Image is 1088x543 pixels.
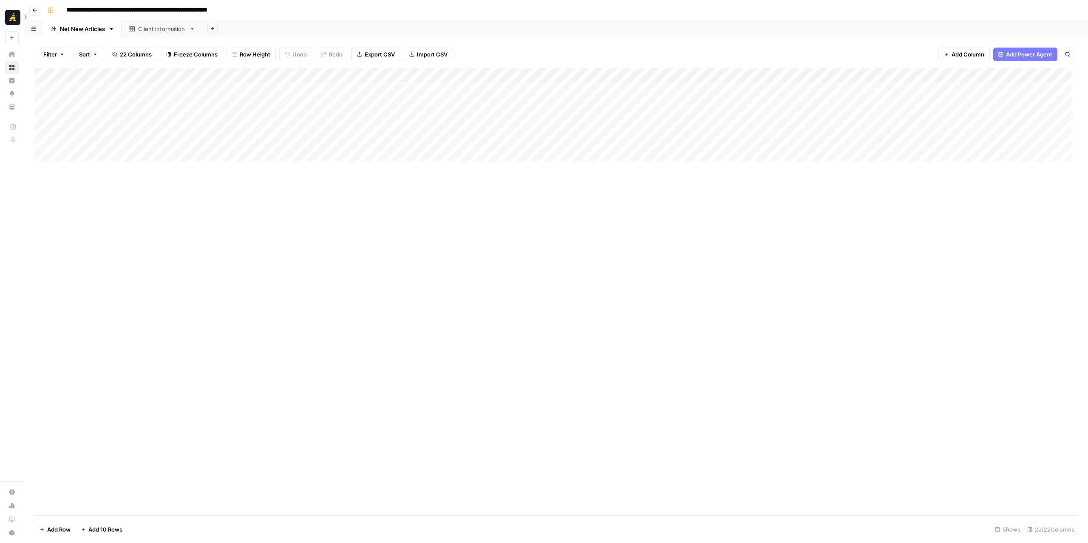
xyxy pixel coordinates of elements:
[5,61,19,74] a: Browse
[329,50,343,59] span: Redo
[279,48,312,61] button: Undo
[292,50,307,59] span: Undo
[5,100,19,114] a: Your Data
[5,512,19,526] a: Learning Hub
[43,50,57,59] span: Filter
[47,525,71,534] span: Add Row
[404,48,453,61] button: Import CSV
[5,526,19,540] button: Help + Support
[5,7,19,28] button: Workspace: Marketers in Demand
[1024,523,1078,536] div: 22/22 Columns
[74,48,103,61] button: Sort
[5,499,19,512] a: Usage
[34,523,76,536] button: Add Row
[107,48,157,61] button: 22 Columns
[5,74,19,87] a: Insights
[351,48,400,61] button: Export CSV
[316,48,348,61] button: Redo
[952,50,984,59] span: Add Column
[5,48,19,61] a: Home
[43,20,122,37] a: Net New Articles
[992,523,1024,536] div: 5 Rows
[227,48,276,61] button: Row Height
[365,50,395,59] span: Export CSV
[138,25,186,33] div: Client information
[1006,50,1052,59] span: Add Power Agent
[5,87,19,101] a: Opportunities
[993,48,1057,61] button: Add Power Agent
[161,48,223,61] button: Freeze Columns
[38,48,70,61] button: Filter
[174,50,218,59] span: Freeze Columns
[79,50,90,59] span: Sort
[88,525,122,534] span: Add 10 Rows
[5,485,19,499] a: Settings
[5,10,20,25] img: Marketers in Demand Logo
[240,50,270,59] span: Row Height
[122,20,202,37] a: Client information
[938,48,990,61] button: Add Column
[76,523,127,536] button: Add 10 Rows
[60,25,105,33] div: Net New Articles
[120,50,152,59] span: 22 Columns
[417,50,448,59] span: Import CSV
